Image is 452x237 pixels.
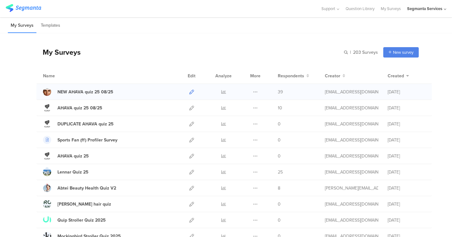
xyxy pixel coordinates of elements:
div: Sports Fan (ff) Profiler Survey [57,137,117,143]
span: 0 [278,217,281,223]
a: Abtei Beauty Health Quiz V2 [43,184,116,192]
span: 0 [278,121,281,127]
a: AHAVA quiz 25 08/25 [43,104,102,112]
div: gillat@segmanta.com [325,121,378,127]
div: My Surveys [36,47,81,58]
div: eliran@segmanta.com [325,137,378,143]
button: Creator [325,73,345,79]
a: Lennar Quiz 25 [43,168,89,176]
button: Created [388,73,409,79]
div: Abtei Beauty Health Quiz V2 [57,185,116,191]
div: AHAVA quiz 25 [57,153,89,159]
a: [PERSON_NAME] hair quiz [43,200,111,208]
div: DUPLICATE AHAVA quiz 25 [57,121,114,127]
a: Quip Stroller Quiz 2025 [43,216,106,224]
span: 8 [278,185,280,191]
span: 0 [278,201,281,207]
span: 25 [278,169,283,175]
div: eliran@segmanta.com [325,89,378,95]
div: YVES ROCHER hair quiz [57,201,111,207]
div: Analyze [214,68,233,84]
span: 39 [278,89,283,95]
span: Created [388,73,404,79]
span: 0 [278,153,281,159]
a: NEW AHAVA quiz 25 08/25 [43,88,113,96]
div: Quip Stroller Quiz 2025 [57,217,106,223]
div: [DATE] [388,121,425,127]
a: Sports Fan (ff) Profiler Survey [43,136,117,144]
span: 203 Surveys [353,49,378,56]
div: riel@segmanta.com [325,185,378,191]
div: Edit [185,68,198,84]
a: DUPLICATE AHAVA quiz 25 [43,120,114,128]
div: eliran@segmanta.com [325,153,378,159]
div: Segmanta Services [407,6,442,12]
button: Respondents [278,73,309,79]
span: 10 [278,105,282,111]
li: Templates [38,18,63,33]
span: 0 [278,137,281,143]
div: [DATE] [388,185,425,191]
div: AHAVA quiz 25 08/25 [57,105,102,111]
span: New survey [393,49,413,55]
span: Respondents [278,73,304,79]
div: [DATE] [388,137,425,143]
div: [DATE] [388,105,425,111]
div: [DATE] [388,169,425,175]
div: gillat@segmanta.com [325,105,378,111]
a: AHAVA quiz 25 [43,152,89,160]
div: More [249,68,262,84]
span: Creator [325,73,340,79]
li: My Surveys [8,18,36,33]
div: eliran@segmanta.com [325,169,378,175]
div: [DATE] [388,217,425,223]
img: segmanta logo [6,4,41,12]
div: Name [43,73,81,79]
div: [DATE] [388,153,425,159]
div: [DATE] [388,201,425,207]
div: [DATE] [388,89,425,95]
div: eliran@segmanta.com [325,201,378,207]
span: | [349,49,352,56]
span: Support [321,6,335,12]
div: Lennar Quiz 25 [57,169,89,175]
div: NEW AHAVA quiz 25 08/25 [57,89,113,95]
div: eliran@segmanta.com [325,217,378,223]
